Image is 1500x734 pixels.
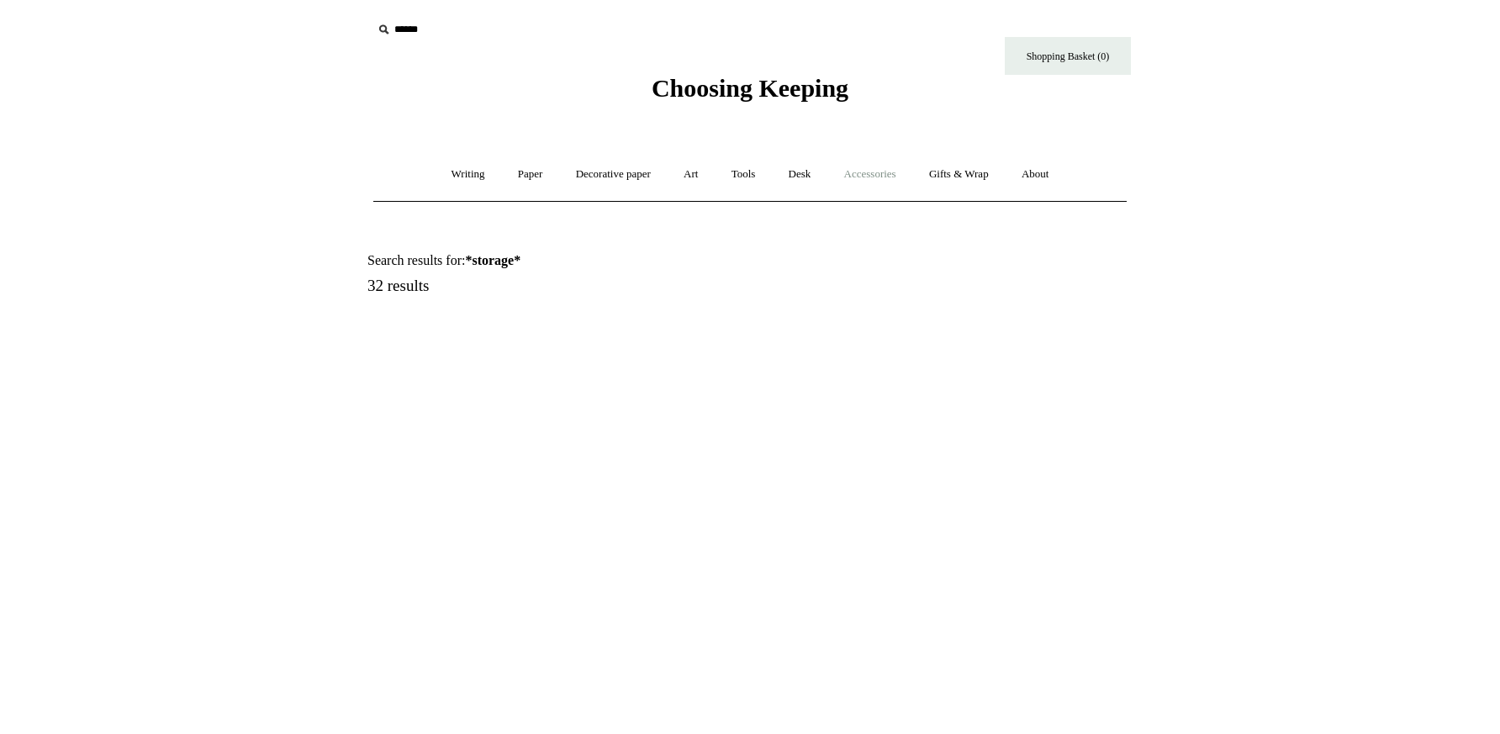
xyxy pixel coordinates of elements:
[652,74,848,102] span: Choosing Keeping
[436,152,500,197] a: Writing
[367,252,769,268] h1: Search results for:
[367,277,769,296] h5: 32 results
[774,152,827,197] a: Desk
[668,152,713,197] a: Art
[561,152,666,197] a: Decorative paper
[1005,37,1131,75] a: Shopping Basket (0)
[914,152,1004,197] a: Gifts & Wrap
[503,152,558,197] a: Paper
[652,87,848,99] a: Choosing Keeping
[829,152,911,197] a: Accessories
[716,152,771,197] a: Tools
[1006,152,1064,197] a: About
